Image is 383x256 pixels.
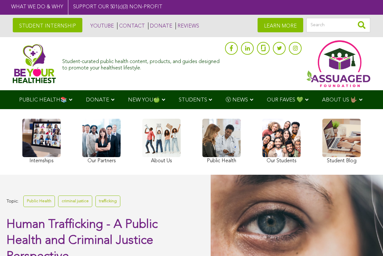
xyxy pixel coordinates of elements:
[322,97,357,103] span: ABOUT US 🤟🏽
[86,97,109,103] span: DONATE
[89,22,114,29] a: YOUTUBE
[351,225,383,256] iframe: Chat Widget
[13,18,82,32] a: STUDENT INTERNSHIP
[267,97,303,103] span: OUR FAVES 💚
[176,22,199,29] a: REVIEWS
[62,56,222,71] div: Student-curated public health content, products, and guides designed to promote your healthiest l...
[19,97,67,103] span: PUBLIC HEALTH📚
[10,90,373,109] div: Navigation Menu
[13,44,56,83] img: Assuaged
[306,18,370,32] input: Search
[23,196,55,207] a: Public Health
[95,196,120,207] a: trafficking
[128,97,160,103] span: NEW YOU🍏
[58,196,92,207] a: criminal justice
[258,18,303,32] a: LEARN MORE
[226,97,248,103] span: Ⓥ NEWS
[306,40,370,87] img: Assuaged App
[148,22,172,29] a: DONATE
[6,197,19,206] span: Topic:
[261,45,266,51] img: glassdoor
[179,97,207,103] span: STUDENTS
[117,22,145,29] a: CONTACT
